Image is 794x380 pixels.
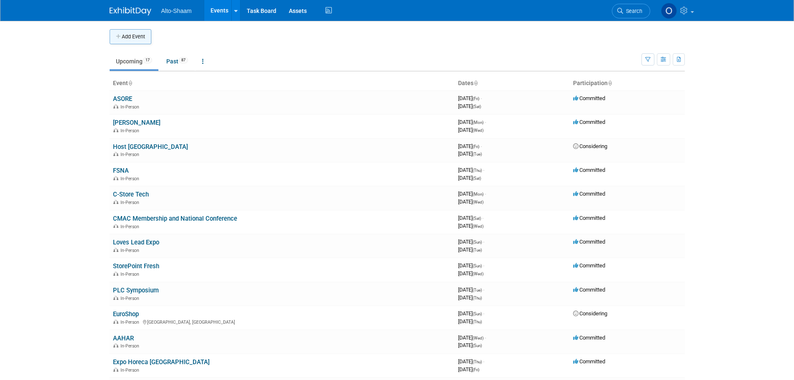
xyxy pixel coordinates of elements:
a: C-Store Tech [113,191,149,198]
span: - [483,262,484,269]
span: - [485,119,486,125]
span: In-Person [120,176,142,181]
span: - [483,239,484,245]
img: In-Person Event [113,128,118,132]
a: Past87 [160,53,194,69]
span: [DATE] [458,167,484,173]
span: [DATE] [458,366,479,372]
span: [DATE] [458,215,483,221]
span: In-Person [120,367,142,373]
span: (Thu) [473,320,482,324]
img: In-Person Event [113,296,118,300]
span: 17 [143,57,152,63]
th: Participation [570,76,685,91]
span: [DATE] [458,287,484,293]
span: Committed [573,262,605,269]
span: (Tue) [473,288,482,292]
span: Considering [573,143,607,149]
img: ExhibitDay [110,7,151,15]
a: Expo Horeca [GEOGRAPHIC_DATA] [113,358,210,366]
span: [DATE] [458,175,481,181]
span: (Tue) [473,152,482,156]
a: [PERSON_NAME] [113,119,160,126]
span: (Wed) [473,128,483,133]
span: (Wed) [473,272,483,276]
a: CMAC Membership and National Conference [113,215,237,222]
img: Olivia Strasser [661,3,677,19]
span: [DATE] [458,247,482,253]
span: In-Person [120,104,142,110]
span: - [483,358,484,365]
span: Committed [573,287,605,293]
a: Sort by Event Name [128,80,132,86]
a: Loves Lead Expo [113,239,159,246]
span: Search [623,8,642,14]
img: In-Person Event [113,272,118,276]
img: In-Person Event [113,176,118,180]
span: [DATE] [458,239,484,245]
span: (Mon) [473,192,483,196]
a: Sort by Participation Type [608,80,612,86]
span: [DATE] [458,310,484,317]
span: - [481,143,482,149]
span: Committed [573,239,605,245]
span: (Wed) [473,200,483,204]
span: (Sun) [473,312,482,316]
span: - [485,335,486,341]
span: (Wed) [473,224,483,229]
span: - [483,167,484,173]
span: [DATE] [458,270,483,277]
span: [DATE] [458,151,482,157]
span: - [483,310,484,317]
span: In-Person [120,320,142,325]
span: [DATE] [458,318,482,325]
a: PLC Symposium [113,287,159,294]
span: In-Person [120,224,142,229]
button: Add Event [110,29,151,44]
span: Committed [573,358,605,365]
span: [DATE] [458,335,486,341]
span: (Fri) [473,96,479,101]
span: Considering [573,310,607,317]
span: (Sun) [473,343,482,348]
span: [DATE] [458,127,483,133]
span: In-Person [120,343,142,349]
span: (Fri) [473,367,479,372]
span: 87 [179,57,188,63]
span: Alto-Shaam [161,8,192,14]
span: Committed [573,167,605,173]
img: In-Person Event [113,200,118,204]
a: StorePoint Fresh [113,262,159,270]
span: Committed [573,335,605,341]
span: Committed [573,119,605,125]
img: In-Person Event [113,367,118,372]
span: In-Person [120,248,142,253]
span: - [485,191,486,197]
span: In-Person [120,272,142,277]
div: [GEOGRAPHIC_DATA], [GEOGRAPHIC_DATA] [113,318,451,325]
span: (Mon) [473,120,483,125]
span: Committed [573,95,605,101]
span: (Thu) [473,296,482,300]
img: In-Person Event [113,320,118,324]
span: [DATE] [458,294,482,301]
img: In-Person Event [113,104,118,108]
a: Search [612,4,650,18]
th: Event [110,76,455,91]
span: [DATE] [458,262,484,269]
span: (Sat) [473,176,481,181]
span: (Fri) [473,144,479,149]
a: AAHAR [113,335,134,342]
span: - [481,95,482,101]
span: (Thu) [473,360,482,364]
span: In-Person [120,296,142,301]
img: In-Person Event [113,248,118,252]
span: [DATE] [458,223,483,229]
a: Upcoming17 [110,53,158,69]
a: Host [GEOGRAPHIC_DATA] [113,143,188,151]
span: In-Person [120,152,142,157]
span: (Wed) [473,336,483,340]
span: Committed [573,215,605,221]
span: (Sat) [473,216,481,221]
a: Sort by Start Date [473,80,478,86]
